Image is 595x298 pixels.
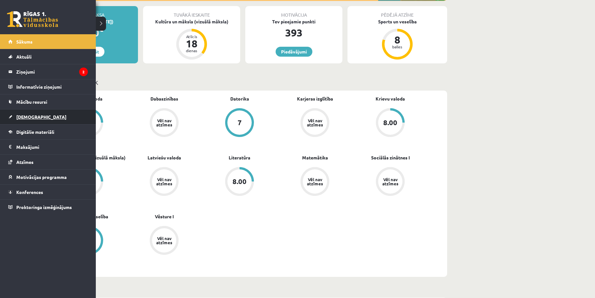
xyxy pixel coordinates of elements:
a: Dabaszinības [150,95,178,102]
span: Atzīmes [16,159,34,165]
a: Vēl nav atzīmes [126,167,202,197]
a: Informatīvie ziņojumi [8,79,88,94]
a: Literatūra [229,154,250,161]
div: Kultūra un māksla (vizuālā māksla) [143,18,240,25]
span: Konferences [16,189,43,195]
a: Konferences [8,185,88,199]
a: Vēl nav atzīmes [126,226,202,256]
div: 8 [388,35,407,45]
a: Vēl nav atzīmes [126,108,202,138]
a: Sports un veselība 8 balles [347,18,447,60]
a: Kultūra un māksla (vizuālā māksla) Atlicis 18 dienas [143,18,240,60]
div: dienas [182,49,201,52]
a: Sākums [8,34,88,49]
a: Piedāvājumi [276,47,312,57]
a: Vēsture I [155,213,174,220]
a: 8.00 [353,108,428,138]
a: Matemātika [302,154,328,161]
span: [DEMOGRAPHIC_DATA] [16,114,66,120]
p: Nedēļa [41,285,445,294]
legend: Ziņojumi [16,64,88,79]
a: Vēl nav atzīmes [277,167,353,197]
a: Vēl nav atzīmes [353,167,428,197]
a: Datorika [230,95,249,102]
div: Tev pieejamie punkti [245,18,342,25]
div: 8.00 [383,119,397,126]
a: Ziņojumi2 [8,64,88,79]
div: Vēl nav atzīmes [155,177,173,186]
span: Mācību resursi [16,99,47,105]
a: Mācību resursi [8,94,88,109]
div: 18 [182,38,201,49]
a: Digitālie materiāli [8,125,88,139]
a: Proktoringa izmēģinājums [8,200,88,214]
legend: Maksājumi [16,140,88,154]
a: Latviešu valoda [148,154,181,161]
a: Karjeras izglītība [297,95,333,102]
a: [DEMOGRAPHIC_DATA] [8,109,88,124]
div: Vēl nav atzīmes [155,236,173,245]
span: € [99,24,103,34]
a: 7 [202,108,277,138]
a: Aktuāli [8,49,88,64]
span: Digitālie materiāli [16,129,54,135]
div: Sports un veselība [347,18,447,25]
a: 8.00 [202,167,277,197]
a: Motivācijas programma [8,170,88,184]
div: Vēl nav atzīmes [381,177,399,186]
a: Sociālās zinātnes I [371,154,410,161]
div: Vēl nav atzīmes [155,118,173,127]
a: Krievu valoda [376,95,405,102]
div: 393 [245,25,342,40]
legend: Informatīvie ziņojumi [16,79,88,94]
div: Pēdējā atzīme [347,6,447,18]
div: 8.00 [233,178,247,185]
div: Motivācija [245,6,342,18]
p: Mācību plāns 11.b2 JK [41,78,445,87]
div: Vēl nav atzīmes [306,118,324,127]
div: 7 [238,119,242,126]
span: Motivācijas programma [16,174,67,180]
div: balles [388,45,407,49]
span: Aktuāli [16,54,32,60]
a: Vēl nav atzīmes [277,108,353,138]
a: Rīgas 1. Tālmācības vidusskola [7,11,58,27]
div: Tuvākā ieskaite [143,6,240,18]
div: Vēl nav atzīmes [306,177,324,186]
a: Atzīmes [8,155,88,169]
div: Atlicis [182,35,201,38]
span: Sākums [16,39,33,44]
i: 2 [79,68,88,76]
span: Proktoringa izmēģinājums [16,204,72,210]
a: Maksājumi [8,140,88,154]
